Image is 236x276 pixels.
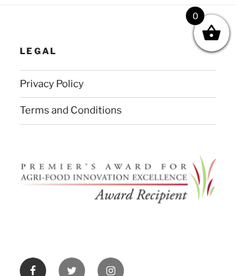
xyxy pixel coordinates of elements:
[186,7,204,25] span: 0
[20,78,84,90] a: Privacy Policy
[20,104,122,116] a: Terms and Conditions
[20,25,216,258] aside: Footer
[20,45,216,57] h2: Legal
[20,70,216,125] nav: Legal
